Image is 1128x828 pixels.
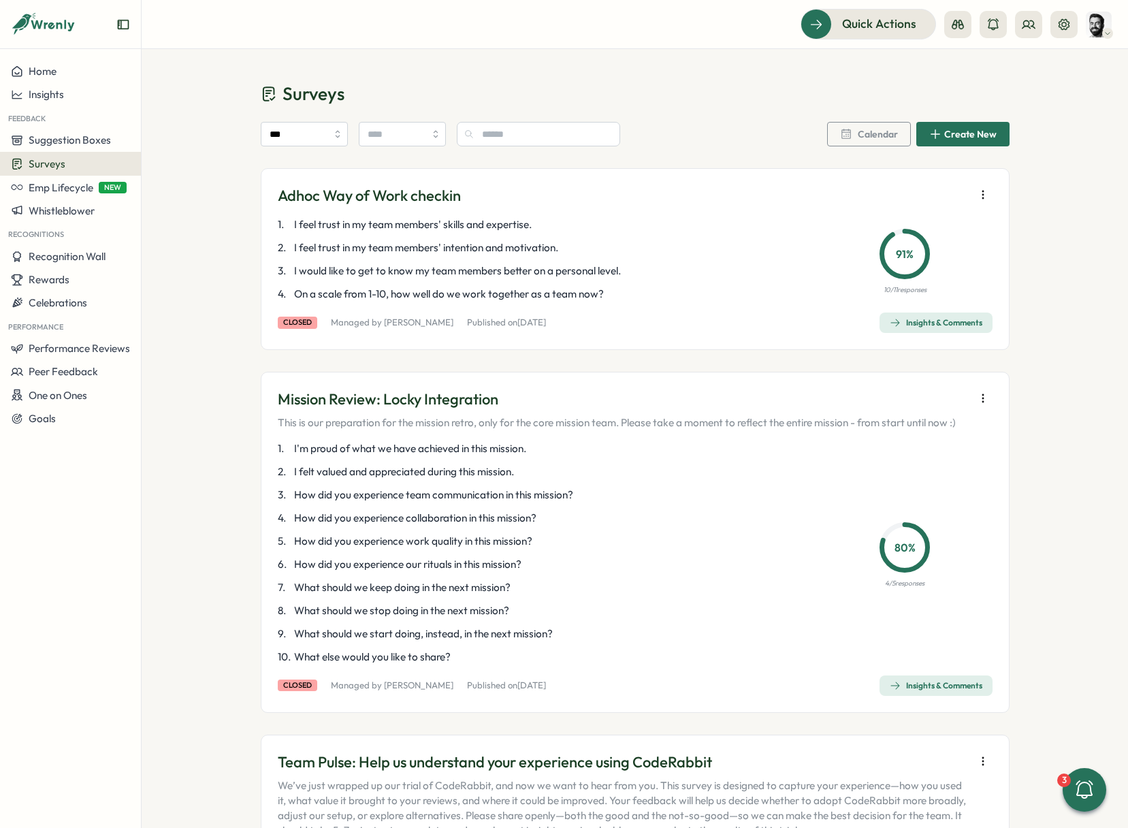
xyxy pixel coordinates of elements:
span: NEW [99,182,127,193]
button: Create New [916,122,1010,146]
button: Insights & Comments [880,675,993,696]
span: Recognition Wall [29,250,106,263]
p: 4 / 5 responses [885,578,924,589]
img: Nelson [1086,12,1112,37]
span: 2 . [278,240,291,255]
p: Published on [467,680,546,692]
span: 8 . [278,603,291,618]
span: 5 . [278,534,291,549]
span: Suggestion Boxes [29,133,111,146]
span: 4 . [278,511,291,526]
span: Performance Reviews [29,342,130,355]
span: What else would you like to share? [294,650,451,665]
p: 10 / 11 responses [884,285,926,296]
span: Surveys [29,157,65,170]
p: Managed by [331,680,453,692]
span: 1 . [278,217,291,232]
span: 7 . [278,580,291,595]
span: Calendar [858,129,898,139]
span: Peer Feedback [29,365,98,378]
span: [DATE] [517,680,546,690]
span: Insights [29,88,64,101]
span: 2 . [278,464,291,479]
div: Insights & Comments [890,317,982,328]
span: Home [29,65,57,78]
button: Calendar [827,122,911,146]
button: Insights & Comments [880,313,993,333]
span: Goals [29,412,56,425]
span: I felt valued and appreciated during this mission. [294,464,514,479]
div: 3 [1057,774,1071,787]
button: 3 [1063,768,1106,812]
p: 91 % [884,246,926,263]
p: 80 % [884,539,926,556]
p: Managed by [331,317,453,329]
span: I feel trust in my team members' skills and expertise. [294,217,532,232]
span: How did you experience work quality in this mission? [294,534,532,549]
span: I would like to get to know my team members better on a personal level. [294,264,621,278]
span: [DATE] [517,317,546,328]
span: How did you experience team communication in this mission? [294,488,573,503]
p: Team Pulse: Help us understand your experience using CodeRabbit [278,752,968,773]
span: Quick Actions [842,15,916,33]
span: 3 . [278,488,291,503]
span: What should we keep doing in the next mission? [294,580,511,595]
span: One on Ones [29,389,87,402]
span: 6 . [278,557,291,572]
span: What should we start doing, instead, in the next mission? [294,626,553,641]
span: I feel trust in my team members' intention and motivation. [294,240,558,255]
button: Quick Actions [801,9,936,39]
button: Expand sidebar [116,18,130,31]
span: 4 . [278,287,291,302]
p: This is our preparation for the mission retro, only for the core mission team. Please take a mome... [278,415,956,430]
div: Insights & Comments [890,680,982,691]
span: Celebrations [29,296,87,309]
span: 9 . [278,626,291,641]
p: Adhoc Way of Work checkin [278,185,461,206]
span: 3 . [278,264,291,278]
span: 1 . [278,441,291,456]
a: [PERSON_NAME] [384,680,453,690]
a: [PERSON_NAME] [384,317,453,328]
span: Surveys [283,82,344,106]
span: Rewards [29,273,69,286]
span: On a scale from 1-10, how well do we work together as a team now? [294,287,604,302]
span: Whistleblower [29,204,95,217]
div: closed [278,317,317,328]
span: Emp Lifecycle [29,181,93,194]
div: closed [278,680,317,691]
span: I'm proud of what we have achieved in this mission. [294,441,526,456]
span: How did you experience our rituals in this mission? [294,557,521,572]
span: What should we stop doing in the next mission? [294,603,509,618]
span: Create New [944,129,997,139]
p: Published on [467,317,546,329]
span: How did you experience collaboration in this mission? [294,511,536,526]
p: Mission Review: Locky Integration [278,389,956,410]
span: 10 . [278,650,291,665]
